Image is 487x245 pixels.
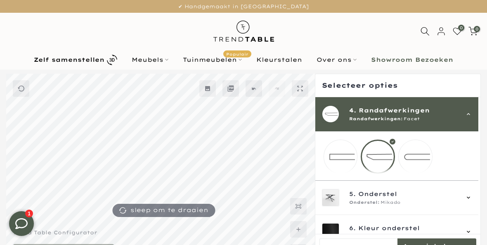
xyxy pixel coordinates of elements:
[249,55,310,65] a: Kleurstalen
[34,57,104,63] b: Zelf samenstellen
[208,13,280,49] img: trend-table
[176,55,249,65] a: TuinmeubelenPopulair
[125,55,176,65] a: Meubels
[371,57,453,63] b: Showroom Bezoeken
[458,25,464,31] span: 0
[223,51,251,58] span: Populair
[1,203,42,244] iframe: toggle-frame
[453,27,462,36] a: 0
[474,26,480,32] span: 0
[468,27,478,36] a: 0
[364,55,461,65] a: Showroom Bezoeken
[310,55,364,65] a: Over ons
[27,53,125,67] a: Zelf samenstellen
[10,2,477,11] p: ✔ Handgemaakt in [GEOGRAPHIC_DATA]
